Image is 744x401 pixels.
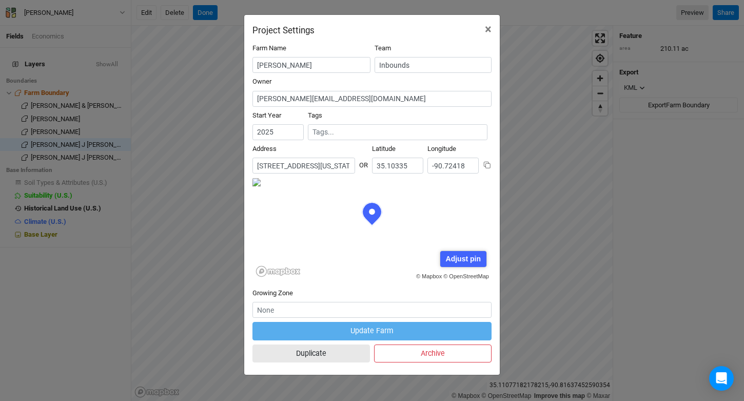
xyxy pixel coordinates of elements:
input: Longitude [427,158,479,174]
div: Open Intercom Messenger [709,366,734,391]
a: Mapbox logo [256,265,301,277]
input: Start Year [252,124,304,140]
button: Copy [483,161,492,169]
input: Project/Farm Name [252,57,370,73]
input: None [252,302,492,318]
label: Owner [252,77,271,86]
div: Adjust pin [440,251,486,267]
input: Address (123 James St...) [252,158,355,174]
input: Latitude [372,158,423,174]
label: Team [375,44,391,53]
label: Tags [308,111,322,120]
label: Address [252,144,277,154]
input: megan@propagateag.com [252,91,492,107]
button: Archive [374,345,492,362]
button: Duplicate [252,345,370,362]
h2: Project Settings [252,25,315,35]
label: Latitude [372,144,396,154]
a: © OpenStreetMap [443,273,489,279]
a: © Mapbox [416,273,442,279]
input: Tags... [312,127,483,138]
button: Update Farm [252,322,492,340]
label: Farm Name [252,44,286,53]
label: Start Year [252,111,281,120]
label: Longitude [427,144,456,154]
input: Inbounds [375,57,492,73]
span: × [485,22,492,36]
div: OR [359,152,368,170]
button: Close [477,15,500,44]
label: Growing Zone [252,289,293,298]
